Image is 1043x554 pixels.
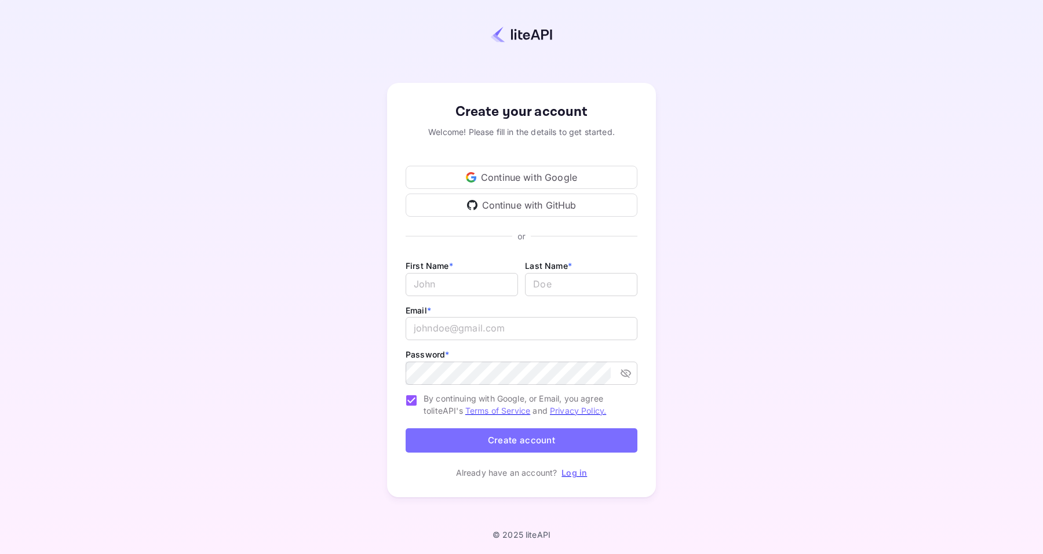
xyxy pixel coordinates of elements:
[406,261,453,271] label: First Name
[561,468,587,478] a: Log in
[406,126,637,138] div: Welcome! Please fill in the details to get started.
[525,261,572,271] label: Last Name
[465,406,530,416] a: Terms of Service
[456,466,557,479] p: Already have an account?
[406,273,518,296] input: John
[406,317,637,340] input: johndoe@gmail.com
[406,166,637,189] div: Continue with Google
[550,406,606,416] a: Privacy Policy.
[525,273,637,296] input: Doe
[406,305,431,315] label: Email
[424,392,628,417] span: By continuing with Google, or Email, you agree to liteAPI's and
[406,428,637,453] button: Create account
[406,349,449,359] label: Password
[406,101,637,122] div: Create your account
[493,530,550,540] p: © 2025 liteAPI
[491,26,552,43] img: liteapi
[615,363,636,384] button: toggle password visibility
[406,194,637,217] div: Continue with GitHub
